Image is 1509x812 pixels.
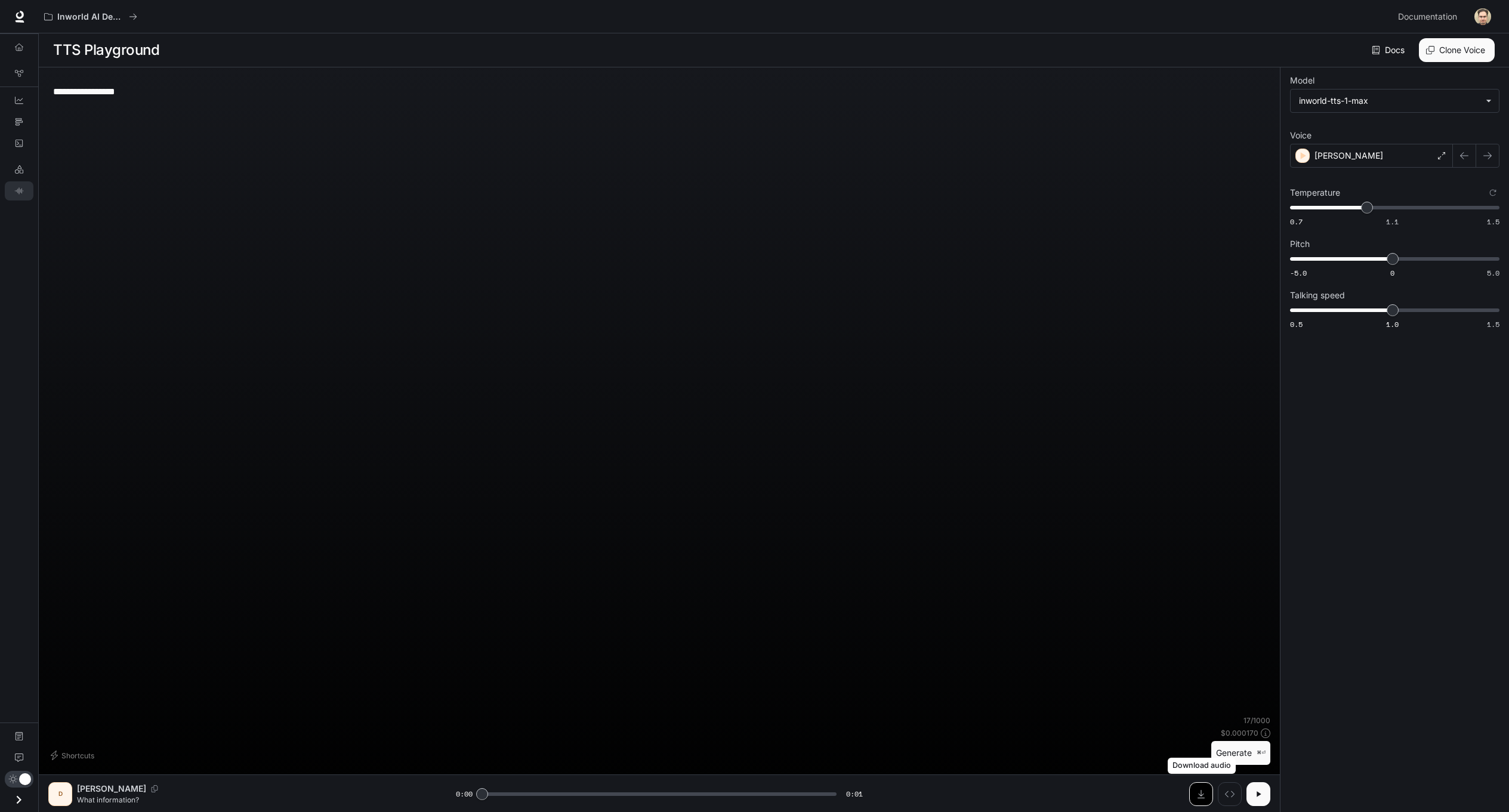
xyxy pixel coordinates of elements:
p: Inworld AI Demos [57,12,124,22]
p: What information? [77,795,427,805]
div: inworld-tts-1-max [1299,95,1480,107]
p: Model [1290,76,1314,85]
p: 17 / 1000 [1243,715,1270,725]
button: Copy Voice ID [146,785,163,792]
a: Graph Registry [5,64,33,83]
span: 1.1 [1386,217,1399,227]
span: 1.5 [1487,217,1499,227]
span: 0 [1390,268,1394,278]
a: LLM Playground [5,160,33,179]
button: Shortcuts [48,746,99,765]
a: TTS Playground [5,181,33,200]
p: Temperature [1290,189,1340,197]
button: Generate⌘⏎ [1211,741,1270,765]
p: Pitch [1290,240,1310,248]
button: Inspect [1218,782,1242,806]
button: Clone Voice [1419,38,1495,62]
a: Logs [5,134,33,153]
div: D [51,785,70,804]
a: Dashboards [5,91,33,110]
span: 0:01 [846,788,863,800]
p: Talking speed [1290,291,1345,300]
h1: TTS Playground [53,38,159,62]
a: Docs [1369,38,1409,62]
span: Documentation [1398,10,1457,24]
span: 5.0 [1487,268,1499,278]
a: Traces [5,112,33,131]
button: Reset to default [1486,186,1499,199]
img: User avatar [1474,8,1491,25]
span: 1.0 [1386,319,1399,329]
span: 0.5 [1290,319,1303,329]
p: Voice [1290,131,1311,140]
a: Feedback [5,748,33,767]
a: Overview [5,38,33,57]
div: inworld-tts-1-max [1291,89,1499,112]
p: [PERSON_NAME] [77,783,146,795]
a: Documentation [1393,5,1466,29]
span: 1.5 [1487,319,1499,329]
span: 0.7 [1290,217,1303,227]
button: Download audio [1189,782,1213,806]
a: Documentation [5,727,33,746]
span: Dark mode toggle [19,772,31,785]
p: [PERSON_NAME] [1314,150,1383,162]
button: All workspaces [39,5,143,29]
p: ⌘⏎ [1257,749,1266,757]
div: Download audio [1168,758,1236,774]
button: User avatar [1471,5,1495,29]
span: -5.0 [1290,268,1307,278]
span: 0:00 [456,788,473,800]
button: Open drawer [5,788,32,812]
p: $ 0.000170 [1221,728,1258,738]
